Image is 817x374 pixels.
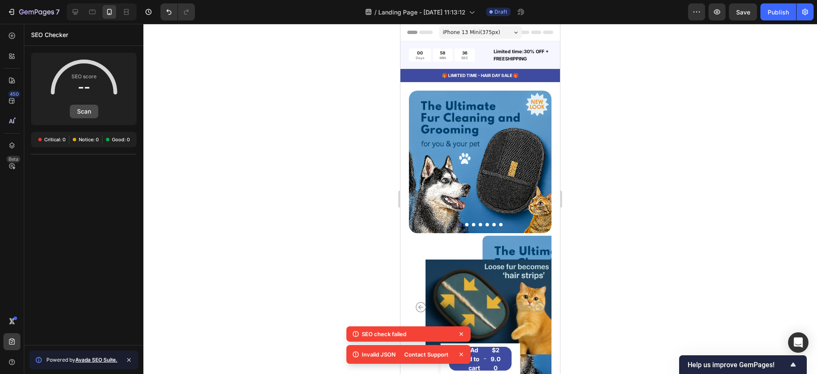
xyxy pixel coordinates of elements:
p: SEO check failed [362,330,406,338]
span: Draft [494,8,507,16]
div: Undo/Redo [160,3,195,20]
span: Good: 0 [112,136,130,143]
span: Powered by [46,356,117,364]
p: Invalid JSON [362,350,396,359]
div: Beta [6,156,20,163]
button: 7 [3,3,63,20]
div: Publish [768,8,789,17]
a: Avada SEO Suite. [75,357,117,363]
span: Critical: 0 [44,136,66,143]
span: Save [736,9,750,16]
button: Save [729,3,757,20]
iframe: Design area [400,24,560,374]
div: Contact Support [399,348,454,360]
span: Notice: 0 [79,136,99,143]
div: 450 [8,91,20,97]
div: Open Intercom Messenger [788,332,808,353]
span: Help us improve GemPages! [688,361,788,369]
p: SEO Checker [31,30,68,40]
span: SEO score [71,72,97,81]
button: Scan [70,105,98,118]
button: Show survey - Help us improve GemPages! [688,360,798,370]
button: Publish [760,3,796,20]
p: 7 [56,7,60,17]
span: / [374,8,377,17]
span: Landing Page - [DATE] 11:13:12 [378,8,466,17]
